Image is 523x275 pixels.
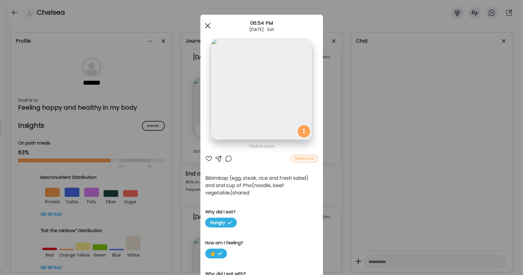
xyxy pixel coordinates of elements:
[205,175,318,197] div: Bibimbap (egg, steak, rice and fresh salad) and and cup of Pho(noodle, beef vegetable)shared
[200,20,323,27] div: 06:54 PM
[205,143,318,150] div: Click to zoom
[211,39,312,140] img: images%2F6UFlr4XQx9XAZLQNOJkDqyZexaY2%2Fa8IKaIwxdRi8D5Ebr90r%2FjmZOxgQhVQVoPTaR6GuY_1080
[205,249,227,258] span: 🥳
[205,218,237,228] span: Hungry
[205,240,318,246] h3: How am I feeling?
[200,27,323,32] div: [DATE] · Sat
[291,155,318,162] div: AteMate AI
[205,209,318,215] h3: Why did I eat?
